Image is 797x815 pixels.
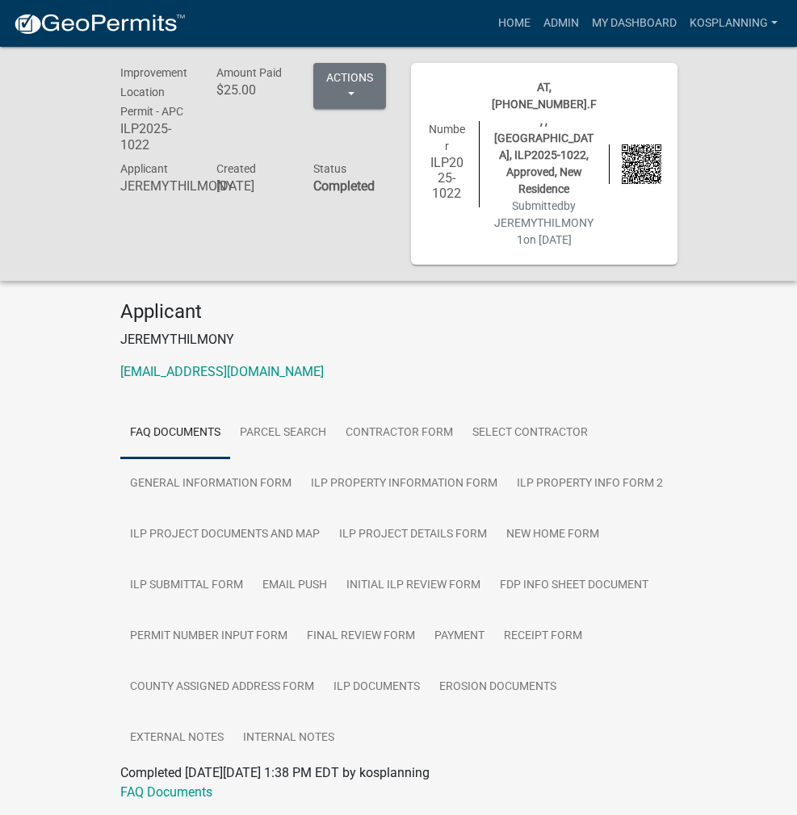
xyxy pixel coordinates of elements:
[297,611,425,662] a: Final Review Form
[120,407,230,459] a: FAQ Documents
[120,330,677,349] p: JEREMYTHILMONY
[120,178,193,194] h6: JEREMYTHILMONY
[120,765,430,780] span: Completed [DATE][DATE] 1:38 PM EDT by kosplanning
[429,123,465,153] span: Number
[622,144,661,184] img: QR code
[120,713,233,764] a: External Notes
[313,162,346,175] span: Status
[120,300,677,324] h4: Applicant
[120,66,187,118] span: Improvement Location Permit - APC
[492,81,597,195] span: AT, [PHONE_NUMBER].F, , [GEOGRAPHIC_DATA], ILP2025-1022, Approved, New Residence
[492,8,537,39] a: Home
[336,407,463,459] a: Contractor Form
[507,458,673,510] a: ILP Property Info Form 2
[427,155,467,202] h6: ILP2025-1022
[494,611,592,662] a: Receipt Form
[120,162,168,175] span: Applicant
[494,199,594,246] span: Submitted on [DATE]
[120,364,324,379] a: [EMAIL_ADDRESS][DOMAIN_NAME]
[216,66,282,79] span: Amount Paid
[216,178,289,194] h6: [DATE]
[120,509,329,561] a: ILP Project Documents and Map
[324,662,430,713] a: ILP Documents
[337,560,490,612] a: Initial ILP Review Form
[120,662,324,713] a: County Assigned Address Form
[585,8,683,39] a: My Dashboard
[120,458,301,510] a: General Information Form
[683,8,784,39] a: kosplanning
[120,121,193,152] h6: ILP2025-1022
[216,82,289,98] h6: $25.00
[120,784,212,800] a: FAQ Documents
[301,458,507,510] a: ILP Property Information Form
[494,199,594,246] span: by JEREMYTHILMONY1
[537,8,585,39] a: Admin
[120,611,297,662] a: Permit Number Input Form
[216,162,256,175] span: Created
[430,662,566,713] a: Erosion Documents
[329,509,497,561] a: ILP Project Details Form
[490,560,658,612] a: FDP INFO Sheet Document
[425,611,494,662] a: Payment
[313,178,375,194] strong: Completed
[233,713,344,764] a: Internal Notes
[497,509,609,561] a: New Home Form
[120,560,253,612] a: ILP Submittal Form
[463,407,598,459] a: Select contractor
[313,63,386,109] button: Actions
[230,407,336,459] a: Parcel search
[253,560,337,612] a: Email Push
